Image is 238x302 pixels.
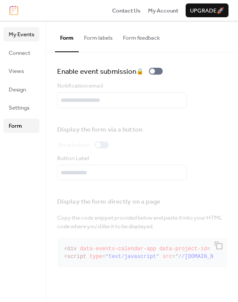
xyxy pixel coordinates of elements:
[112,6,141,15] a: Contact Us
[10,6,18,15] img: logo
[55,21,79,52] button: Form
[3,46,39,60] a: Connect
[3,119,39,132] a: Form
[148,6,178,15] a: My Account
[9,104,29,112] span: Settings
[3,82,39,96] a: Design
[9,85,26,94] span: Design
[118,21,165,51] button: Form feedback
[3,101,39,114] a: Settings
[79,21,118,51] button: Form labels
[186,3,228,17] button: Upgrade🚀
[9,49,30,57] span: Connect
[3,27,39,41] a: My Events
[9,122,22,130] span: Form
[190,6,224,15] span: Upgrade 🚀
[9,67,24,75] span: Views
[3,64,39,78] a: Views
[9,30,34,39] span: My Events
